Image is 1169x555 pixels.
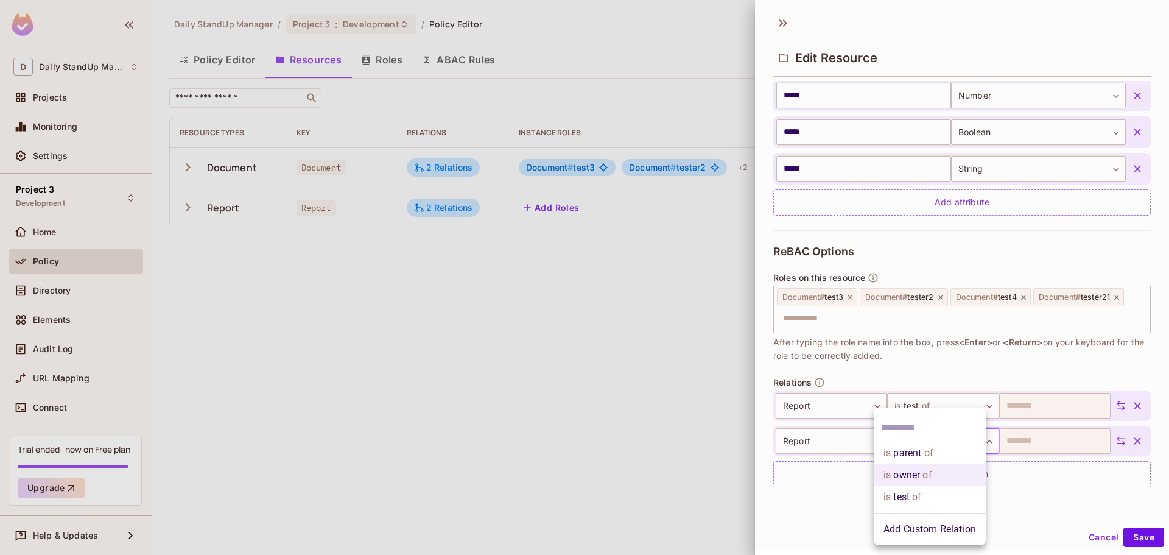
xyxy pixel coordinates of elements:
li: Add Custom Relation [874,518,986,540]
span: of [920,468,932,483]
span: is [883,468,893,483]
span: of [921,446,933,461]
li: parent [874,442,986,464]
li: test [874,486,986,508]
span: is [883,490,893,504]
span: of [910,490,921,504]
span: is [883,446,893,461]
li: owner [874,464,986,486]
